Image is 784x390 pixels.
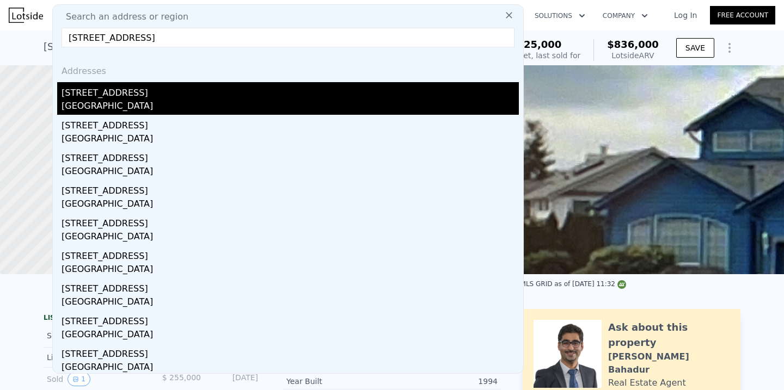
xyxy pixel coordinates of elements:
div: [GEOGRAPHIC_DATA] [62,197,519,213]
div: Real Estate Agent [608,376,686,389]
div: [GEOGRAPHIC_DATA] [62,132,519,147]
div: [GEOGRAPHIC_DATA] [62,295,519,311]
div: [STREET_ADDRESS] [62,147,519,165]
div: Year Built [286,376,392,387]
div: [STREET_ADDRESS] , Renton , WA 98055 [44,39,238,54]
a: Free Account [710,6,775,24]
div: Off Market, last sold for [491,50,580,61]
div: [GEOGRAPHIC_DATA] [62,328,519,343]
span: $836,000 [607,39,659,50]
button: View historical data [68,372,90,386]
div: [STREET_ADDRESS] [62,115,519,132]
div: [DATE] [210,372,258,386]
div: [STREET_ADDRESS] [62,245,519,263]
span: $ 255,000 [162,373,201,382]
button: Show Options [719,37,740,59]
div: 1994 [392,376,498,387]
button: Company [594,6,657,26]
div: [GEOGRAPHIC_DATA] [62,263,519,278]
div: [STREET_ADDRESS] [62,82,519,100]
div: Ask about this property [608,320,730,350]
div: [GEOGRAPHIC_DATA] [62,100,519,115]
div: Lotside ARV [607,50,659,61]
div: [GEOGRAPHIC_DATA] [62,230,519,245]
div: [STREET_ADDRESS] [62,180,519,197]
div: [STREET_ADDRESS] [62,213,519,230]
div: Sold [47,372,144,386]
div: [GEOGRAPHIC_DATA] [62,361,519,376]
div: [GEOGRAPHIC_DATA] [62,165,519,180]
span: Search an address or region [57,10,188,23]
div: Sold [47,329,144,343]
div: [STREET_ADDRESS] [62,311,519,328]
img: NWMLS Logo [617,280,626,289]
span: $725,000 [510,39,562,50]
input: Enter an address, city, region, neighborhood or zip code [62,28,514,47]
div: Addresses [57,56,519,82]
button: Solutions [526,6,594,26]
div: [STREET_ADDRESS] [62,278,519,295]
button: SAVE [676,38,714,58]
div: [PERSON_NAME] Bahadur [608,350,730,376]
img: Lotside [9,8,43,23]
div: [STREET_ADDRESS] [62,343,519,361]
a: Log In [661,10,710,21]
div: LISTING & SALE HISTORY [44,313,261,324]
div: Listed [47,352,144,363]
